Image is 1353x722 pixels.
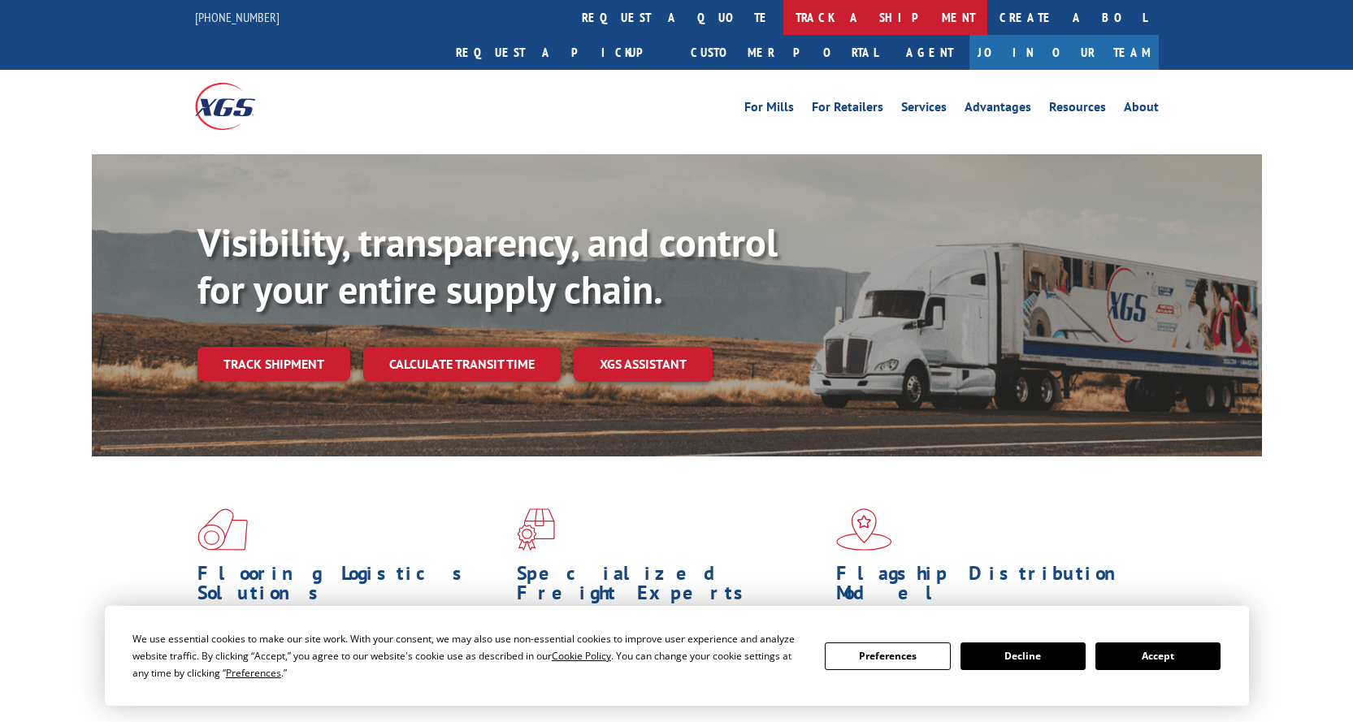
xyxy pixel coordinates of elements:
[197,508,248,551] img: xgs-icon-total-supply-chain-intelligence-red
[574,347,713,382] a: XGS ASSISTANT
[836,508,892,551] img: xgs-icon-flagship-distribution-model-red
[1095,642,1221,670] button: Accept
[744,101,794,119] a: For Mills
[197,347,350,381] a: Track shipment
[965,101,1031,119] a: Advantages
[1124,101,1159,119] a: About
[197,564,505,611] h1: Flooring Logistics Solutions
[961,642,1086,670] button: Decline
[105,606,1249,706] div: Cookie Consent Prompt
[517,564,824,611] h1: Specialized Freight Experts
[969,35,1159,70] a: Join Our Team
[195,9,280,25] a: [PHONE_NUMBER]
[132,630,805,681] div: We use essential cookies to make our site work. With your consent, we may also use non-essential ...
[812,101,883,119] a: For Retailers
[226,666,281,680] span: Preferences
[901,101,947,119] a: Services
[197,217,778,314] b: Visibility, transparency, and control for your entire supply chain.
[552,649,611,663] span: Cookie Policy
[825,642,950,670] button: Preferences
[836,564,1143,611] h1: Flagship Distribution Model
[444,35,679,70] a: Request a pickup
[679,35,890,70] a: Customer Portal
[1049,101,1106,119] a: Resources
[890,35,969,70] a: Agent
[363,347,561,382] a: Calculate transit time
[517,508,555,551] img: xgs-icon-focused-on-flooring-red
